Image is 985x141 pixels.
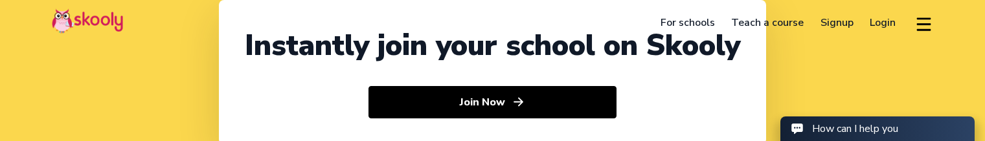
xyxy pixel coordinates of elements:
[862,12,905,33] a: Login
[812,12,862,33] a: Signup
[245,26,740,65] div: Instantly join your school on Skooly
[914,12,933,34] button: menu outline
[368,86,617,118] button: Join Nowarrow forward outline
[512,95,525,109] ion-icon: arrow forward outline
[52,8,123,34] img: Skooly
[723,12,812,33] a: Teach a course
[652,12,723,33] a: For schools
